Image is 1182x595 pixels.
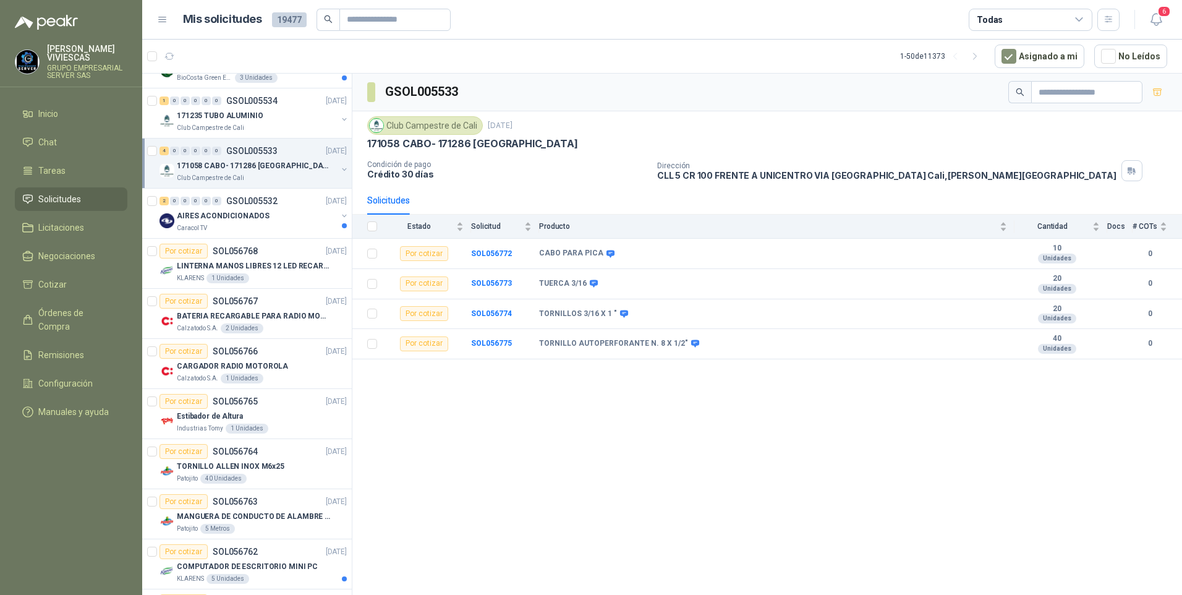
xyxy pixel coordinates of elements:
[15,244,127,268] a: Negociaciones
[213,297,258,306] p: SOL056767
[995,45,1084,68] button: Asignado a mi
[200,524,235,534] div: 5 Metros
[177,310,331,322] p: BATERIA RECARGABLE PARA RADIO MOTOROLA
[226,96,278,105] p: GSOL005534
[15,343,127,367] a: Remisiones
[1038,344,1076,354] div: Unidades
[385,222,454,231] span: Estado
[159,544,208,559] div: Por cotizar
[1014,304,1100,314] b: 20
[177,273,204,283] p: KLARENS
[38,164,66,178] span: Tareas
[539,249,603,259] b: CABO PARA PICA
[177,110,263,122] p: 171235 TUBO ALUMINIO
[177,73,232,83] p: BioCosta Green Energy S.A.S
[191,96,200,105] div: 0
[400,336,448,351] div: Por cotizar
[226,424,268,434] div: 1 Unidades
[221,374,263,383] div: 1 Unidades
[326,346,347,357] p: [DATE]
[177,411,243,422] p: Estibador de Altura
[471,222,522,231] span: Solicitud
[159,444,208,459] div: Por cotizar
[15,50,39,74] img: Company Logo
[900,46,985,66] div: 1 - 50 de 11373
[142,539,352,589] a: Por cotizarSOL056762[DATE] Company LogoCOMPUTADOR DE ESCRITORIO MINI PCKLARENS5 Unidades
[206,574,249,584] div: 5 Unidades
[177,424,223,434] p: Industrias Tomy
[539,339,688,349] b: TORNILLO AUTOPERFORANTE N. 8 X 1/2"
[539,309,617,319] b: TORNILLOS 3/16 X 1 "
[177,323,218,333] p: Calzatodo S.A.
[159,147,169,155] div: 4
[1133,222,1157,231] span: # COTs
[385,82,460,101] h3: GSOL005533
[159,294,208,309] div: Por cotizar
[202,197,211,205] div: 0
[212,147,221,155] div: 0
[38,192,81,206] span: Solicitudes
[15,15,78,30] img: Logo peakr
[177,260,331,272] p: LINTERNA MANOS LIBRES 12 LED RECARGALE
[213,497,258,506] p: SOL056763
[38,377,93,390] span: Configuración
[1014,244,1100,254] b: 10
[38,405,109,419] span: Manuales y ayuda
[367,160,647,169] p: Condición de pago
[326,145,347,157] p: [DATE]
[1133,278,1167,289] b: 0
[326,496,347,508] p: [DATE]
[326,95,347,107] p: [DATE]
[1016,88,1024,96] span: search
[400,276,448,291] div: Por cotizar
[977,13,1003,27] div: Todas
[1038,284,1076,294] div: Unidades
[471,279,512,288] b: SOL056773
[159,344,208,359] div: Por cotizar
[15,273,127,296] a: Cotizar
[159,514,174,529] img: Company Logo
[15,102,127,126] a: Inicio
[170,96,179,105] div: 0
[539,279,587,289] b: TUERCA 3/16
[1133,338,1167,349] b: 0
[177,374,218,383] p: Calzatodo S.A.
[367,169,647,179] p: Crédito 30 días
[181,197,190,205] div: 0
[159,96,169,105] div: 1
[1133,215,1182,239] th: # COTs
[539,215,1014,239] th: Producto
[200,474,247,484] div: 40 Unidades
[657,161,1116,170] p: Dirección
[226,197,278,205] p: GSOL005532
[1145,9,1167,31] button: 6
[326,195,347,207] p: [DATE]
[212,96,221,105] div: 0
[183,11,262,28] h1: Mis solicitudes
[159,163,174,178] img: Company Logo
[272,12,307,27] span: 19477
[159,244,208,259] div: Por cotizar
[15,187,127,211] a: Solicitudes
[370,119,383,132] img: Company Logo
[142,489,352,539] a: Por cotizarSOL056763[DATE] Company LogoMANGUERA DE CONDUCTO DE ALAMBRE DE ACERO PUPatojito5 Metros
[159,414,174,429] img: Company Logo
[1038,314,1076,323] div: Unidades
[367,116,483,135] div: Club Campestre de Cali
[15,159,127,182] a: Tareas
[1014,274,1100,284] b: 20
[471,249,512,258] a: SOL056772
[177,123,244,133] p: Club Campestre de Cali
[471,339,512,348] a: SOL056775
[177,524,198,534] p: Patojito
[38,221,84,234] span: Licitaciones
[1014,334,1100,344] b: 40
[159,213,174,228] img: Company Logo
[213,447,258,456] p: SOL056764
[181,147,190,155] div: 0
[1014,215,1107,239] th: Cantidad
[213,247,258,255] p: SOL056768
[367,137,577,150] p: 171058 CABO- 171286 [GEOGRAPHIC_DATA]
[142,339,352,389] a: Por cotizarSOL056766[DATE] Company LogoCARGADOR RADIO MOTOROLACalzatodo S.A.1 Unidades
